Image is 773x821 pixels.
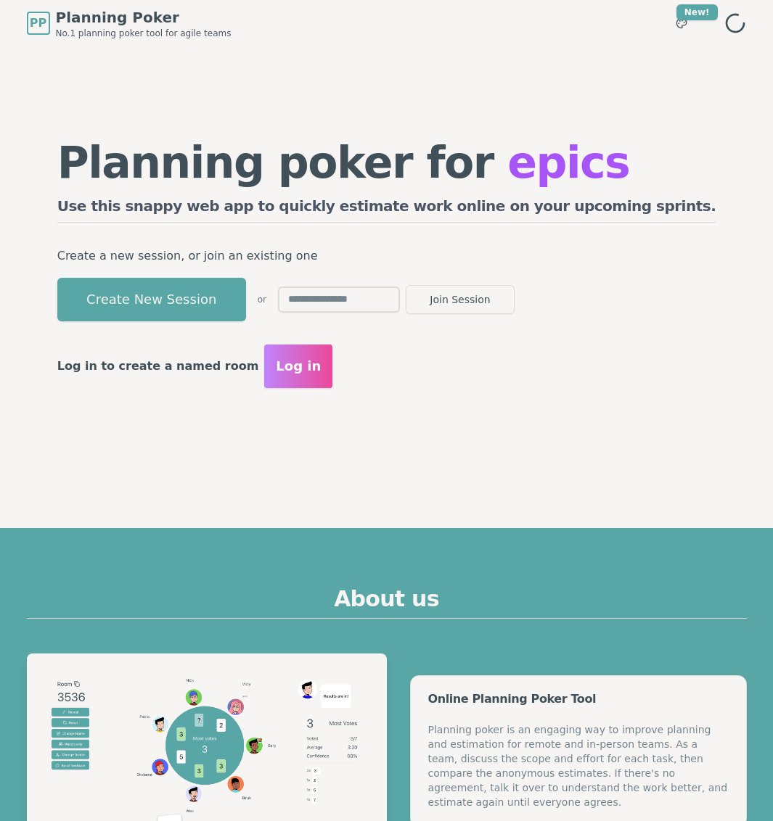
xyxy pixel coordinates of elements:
[57,356,259,376] p: Log in to create a named room
[27,586,747,619] h2: About us
[56,7,232,28] span: Planning Poker
[276,356,321,376] span: Log in
[57,141,716,184] h1: Planning poker for
[57,196,716,223] h2: Use this snappy web app to quickly estimate work online on your upcoming sprints.
[668,10,695,36] button: New!
[676,4,718,20] div: New!
[406,285,515,314] button: Join Session
[57,246,716,266] p: Create a new session, or join an existing one
[27,7,232,39] a: PPPlanning PokerNo.1 planning poker tool for agile teams
[428,722,729,809] div: Planning poker is an engaging way to improve planning and estimation for remote and in-person tea...
[57,278,246,321] button: Create New Session
[264,345,332,388] button: Log in
[30,15,46,32] span: PP
[507,137,629,188] span: epics
[258,294,266,305] span: or
[56,28,232,39] span: No.1 planning poker tool for agile teams
[428,693,729,705] div: Online Planning Poker Tool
